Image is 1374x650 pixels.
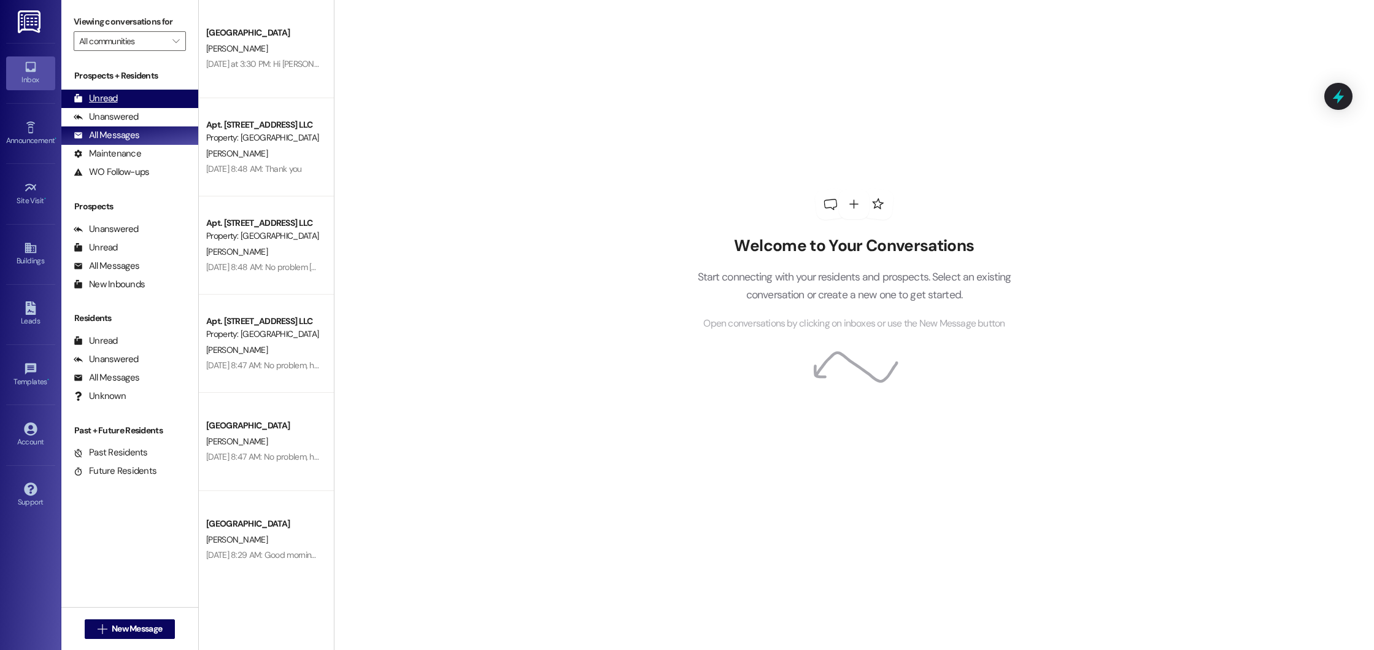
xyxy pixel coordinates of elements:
[47,376,49,384] span: •
[74,129,139,142] div: All Messages
[206,436,268,447] span: [PERSON_NAME]
[74,278,145,291] div: New Inbounds
[206,315,320,328] div: Apt. [STREET_ADDRESS] LLC
[74,260,139,273] div: All Messages
[206,148,268,159] span: [PERSON_NAME]
[206,118,320,131] div: Apt. [STREET_ADDRESS] LLC
[74,335,118,347] div: Unread
[206,246,268,257] span: [PERSON_NAME]
[206,419,320,432] div: [GEOGRAPHIC_DATA]
[61,312,198,325] div: Residents
[206,344,268,355] span: [PERSON_NAME]
[6,479,55,512] a: Support
[206,360,372,371] div: [DATE] 8:47 AM: No problem, have a great day!
[18,10,43,33] img: ResiDesk Logo
[112,622,162,635] span: New Message
[74,465,156,478] div: Future Residents
[98,624,107,634] i: 
[85,619,176,639] button: New Message
[6,298,55,331] a: Leads
[206,534,268,545] span: [PERSON_NAME]
[206,217,320,230] div: Apt. [STREET_ADDRESS] LLC
[703,316,1005,331] span: Open conversations by clicking on inboxes or use the New Message button
[206,131,320,144] div: Property: [GEOGRAPHIC_DATA]
[206,451,372,462] div: [DATE] 8:47 AM: No problem, have a great day!
[206,26,320,39] div: [GEOGRAPHIC_DATA]
[206,517,320,530] div: [GEOGRAPHIC_DATA]
[6,419,55,452] a: Account
[6,56,55,90] a: Inbox
[6,358,55,392] a: Templates •
[61,200,198,213] div: Prospects
[679,236,1030,256] h2: Welcome to Your Conversations
[79,31,166,51] input: All communities
[74,166,149,179] div: WO Follow-ups
[74,353,139,366] div: Unanswered
[61,424,198,437] div: Past + Future Residents
[74,147,141,160] div: Maintenance
[172,36,179,46] i: 
[74,12,186,31] label: Viewing conversations for
[74,390,126,403] div: Unknown
[6,177,55,211] a: Site Visit •
[206,261,457,273] div: [DATE] 8:48 AM: No problem [PERSON_NAME], thank you for moving it!
[206,163,302,174] div: [DATE] 8:48 AM: Thank you
[206,43,268,54] span: [PERSON_NAME]
[206,230,320,242] div: Property: [GEOGRAPHIC_DATA]
[206,328,320,341] div: Property: [GEOGRAPHIC_DATA]
[74,371,139,384] div: All Messages
[679,268,1030,303] p: Start connecting with your residents and prospects. Select an existing conversation or create a n...
[74,446,148,459] div: Past Residents
[44,195,46,203] span: •
[74,110,139,123] div: Unanswered
[74,241,118,254] div: Unread
[74,223,139,236] div: Unanswered
[74,92,118,105] div: Unread
[55,134,56,143] span: •
[61,69,198,82] div: Prospects + Residents
[6,238,55,271] a: Buildings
